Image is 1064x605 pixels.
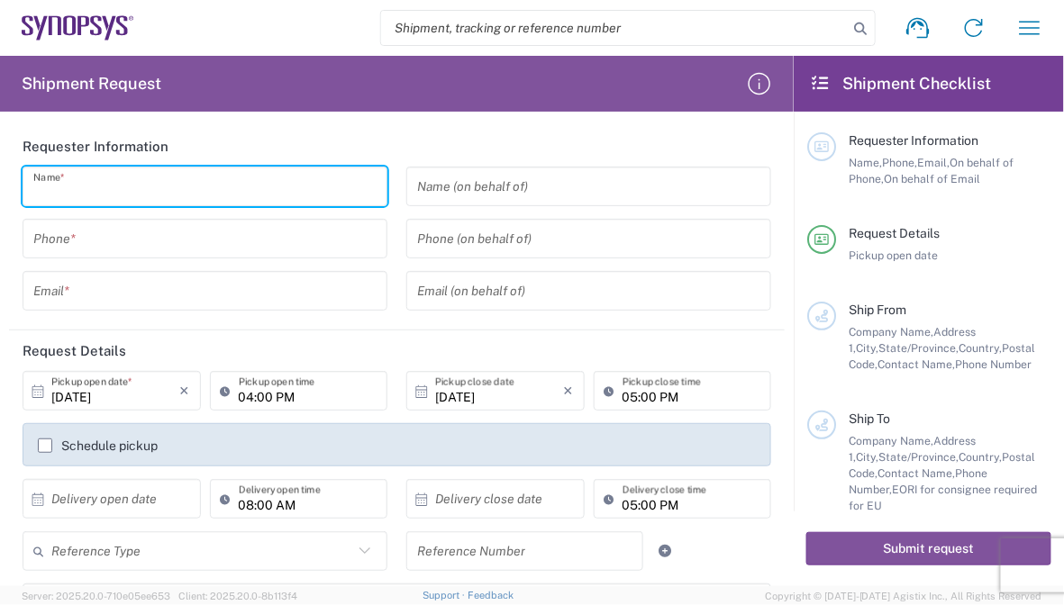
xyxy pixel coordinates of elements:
[856,341,878,355] span: City,
[849,325,933,339] span: Company Name,
[564,376,574,405] i: ×
[23,342,126,360] h2: Request Details
[23,138,168,156] h2: Requester Information
[955,357,1032,371] span: Phone Number
[882,156,917,169] span: Phone,
[652,538,678,564] a: Add Reference
[849,133,978,148] span: Requester Information
[180,376,190,405] i: ×
[22,73,161,95] h2: Shipment Request
[810,73,992,95] h2: Shipment Checklist
[849,226,940,240] span: Request Details
[878,450,959,464] span: State/Province,
[878,466,955,480] span: Contact Name,
[178,591,297,601] span: Client: 2025.20.0-8b113f4
[806,532,1051,565] button: Submit request
[22,591,170,601] span: Server: 2025.20.0-710e05ee653
[884,172,980,185] span: On behalf of Email
[849,411,890,426] span: Ship To
[917,156,950,169] span: Email,
[856,450,878,464] span: City,
[423,590,468,600] a: Support
[468,590,514,600] a: Feedback
[765,588,1042,604] span: Copyright © [DATE]-[DATE] Agistix Inc., All Rights Reserved
[959,341,1002,355] span: Country,
[849,434,933,447] span: Company Name,
[849,248,938,262] span: Pickup open date
[381,11,848,45] input: Shipment, tracking or reference number
[849,156,882,169] span: Name,
[849,483,1037,512] span: EORI for consignee required for EU
[878,357,955,371] span: Contact Name,
[849,302,906,317] span: Ship From
[959,450,1002,464] span: Country,
[878,341,959,355] span: State/Province,
[38,438,158,453] label: Schedule pickup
